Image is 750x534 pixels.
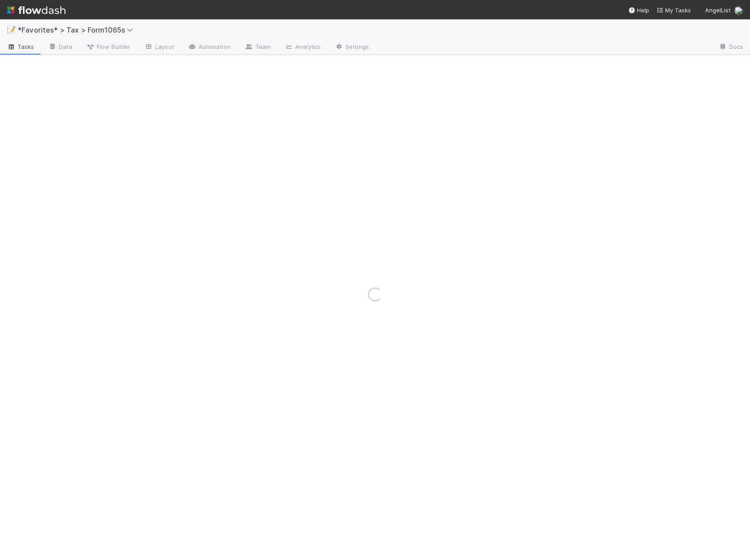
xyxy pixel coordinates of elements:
a: Flow Builder [79,41,137,55]
span: *Favorites* > Tax > Form1065s [18,26,137,34]
span: AngelList [705,7,731,14]
a: Team [238,41,278,55]
a: Settings [328,41,376,55]
div: Help [628,6,649,15]
a: My Tasks [656,6,691,15]
span: Flow Builder [86,42,130,51]
a: Automation [181,41,238,55]
a: Layout [137,41,181,55]
a: Analytics [278,41,328,55]
img: logo-inverted-e16ddd16eac7371096b0.svg [7,3,66,18]
a: Docs [712,41,750,55]
span: 📝 [7,26,16,33]
img: avatar_711f55b7-5a46-40da-996f-bc93b6b86381.png [734,6,743,15]
span: Tasks [7,42,34,51]
span: My Tasks [656,7,691,14]
a: Data [41,41,79,55]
